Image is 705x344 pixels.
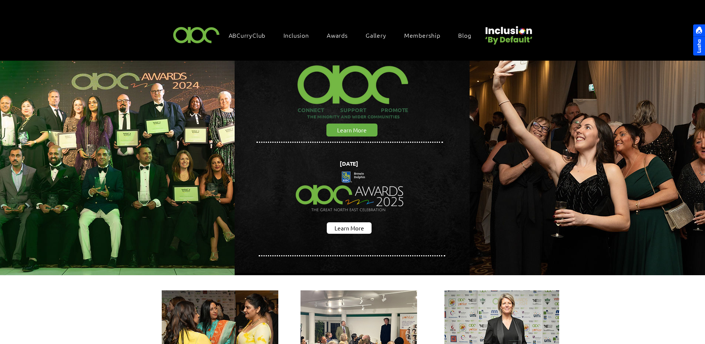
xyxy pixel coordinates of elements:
[335,224,364,232] span: Learn More
[307,114,400,119] span: THE MINORITY AND WIDER COMMUNITIES
[454,27,482,43] a: Blog
[280,27,320,43] div: Inclusion
[483,20,534,45] img: Untitled design (22).png
[171,24,222,45] img: ABC-Logo-Blank-Background-01-01-2.png
[225,27,483,43] nav: Site
[225,27,277,43] a: ABCurryClub
[323,27,359,43] div: Awards
[362,27,397,43] a: Gallery
[327,31,348,39] span: Awards
[293,56,412,106] img: ABC-Logo-Blank-Background-01-01-2_edited.png
[458,31,471,39] span: Blog
[340,160,358,167] span: [DATE]
[326,124,377,136] a: Learn More
[229,31,266,39] span: ABCurryClub
[327,222,372,234] a: Learn More
[337,126,367,134] span: Learn More
[235,61,470,273] img: abc background hero black.png
[366,31,386,39] span: Gallery
[298,106,408,114] span: CONNECT SUPPORT PROMOTE
[283,31,309,39] span: Inclusion
[289,158,411,226] img: Northern Insights Double Pager Apr 2025.png
[400,27,451,43] a: Membership
[404,31,440,39] span: Membership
